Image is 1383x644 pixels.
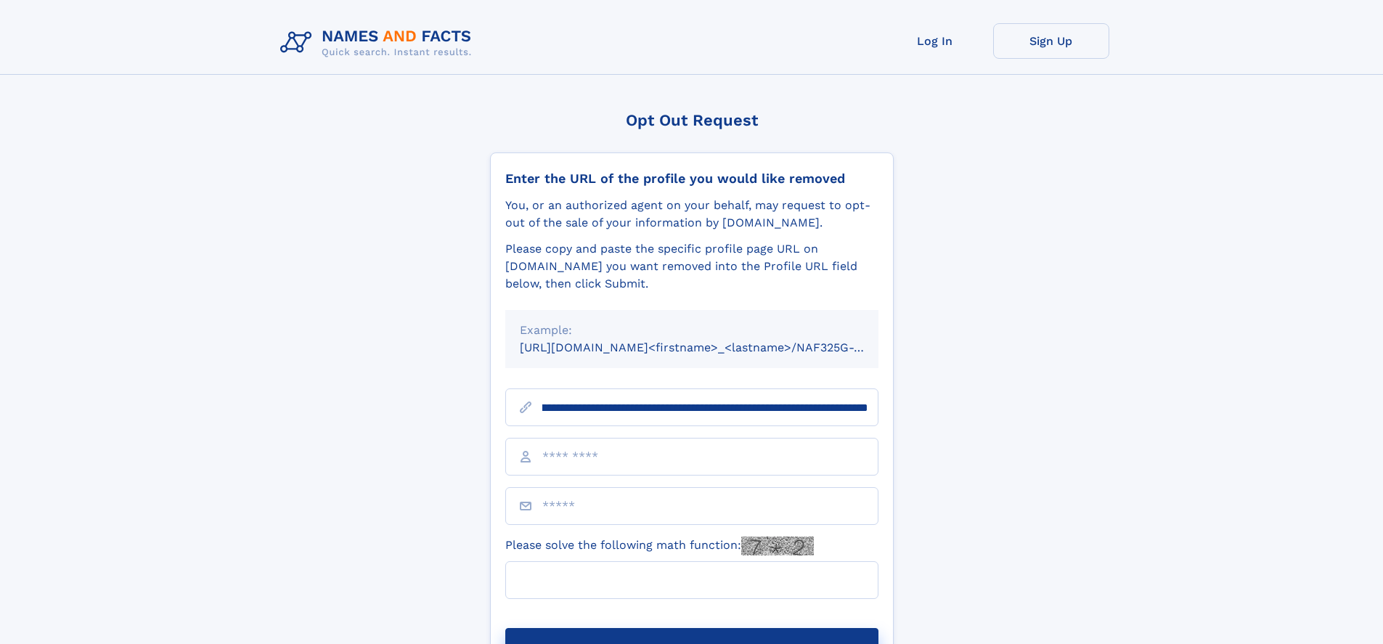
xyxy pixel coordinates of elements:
[505,537,814,555] label: Please solve the following math function:
[520,322,864,339] div: Example:
[274,23,484,62] img: Logo Names and Facts
[490,111,894,129] div: Opt Out Request
[505,171,878,187] div: Enter the URL of the profile you would like removed
[877,23,993,59] a: Log In
[520,341,906,354] small: [URL][DOMAIN_NAME]<firstname>_<lastname>/NAF325G-xxxxxxxx
[993,23,1109,59] a: Sign Up
[505,197,878,232] div: You, or an authorized agent on your behalf, may request to opt-out of the sale of your informatio...
[505,240,878,293] div: Please copy and paste the specific profile page URL on [DOMAIN_NAME] you want removed into the Pr...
